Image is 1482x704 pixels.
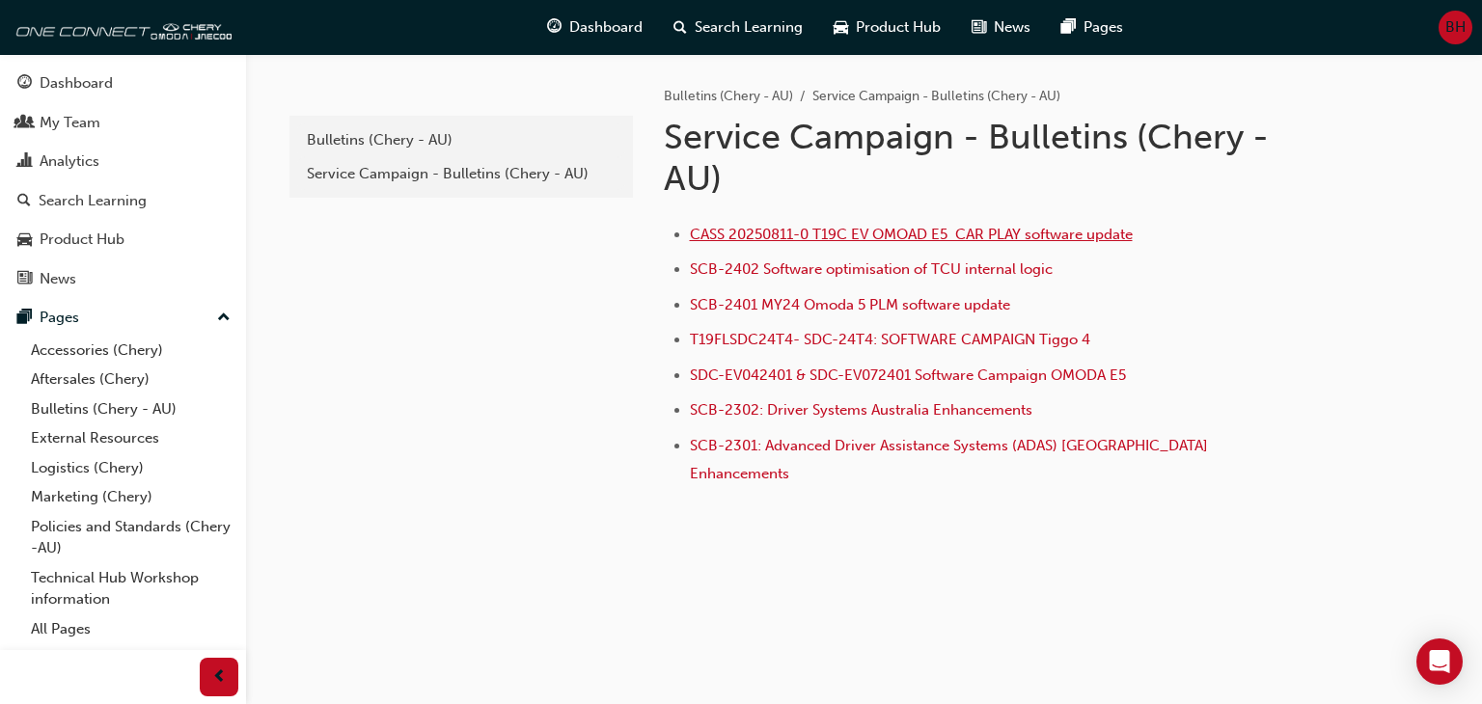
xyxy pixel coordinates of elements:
[8,261,238,297] a: News
[10,8,232,46] img: oneconnect
[297,157,625,191] a: Service Campaign - Bulletins (Chery - AU)
[812,86,1060,108] li: Service Campaign - Bulletins (Chery - AU)
[856,16,941,39] span: Product Hub
[40,307,79,329] div: Pages
[690,260,1053,278] a: SCB-2402 Software optimisation of TCU internal logic
[1046,8,1139,47] a: pages-iconPages
[8,105,238,141] a: My Team
[994,16,1030,39] span: News
[23,512,238,563] a: Policies and Standards (Chery -AU)
[23,423,238,453] a: External Resources
[23,614,238,644] a: All Pages
[690,366,1126,384] a: SDC-EV042401 & SDC-EV072401 Software Campaign OMODA E5
[972,15,986,40] span: news-icon
[690,226,1133,243] a: CASS 20250811-0 T19C EV OMOAD E5 CAR PLAY software update
[8,300,238,336] button: Pages
[39,190,147,212] div: Search Learning
[17,115,32,132] span: people-icon
[690,401,1032,419] a: SCB-2302: Driver Systems Australia Enhancements
[212,665,227,690] span: prev-icon
[818,8,956,47] a: car-iconProduct Hub
[217,306,231,331] span: up-icon
[532,8,658,47] a: guage-iconDashboard
[40,229,124,251] div: Product Hub
[1416,638,1463,685] div: Open Intercom Messenger
[23,482,238,512] a: Marketing (Chery)
[17,231,32,249] span: car-icon
[297,123,625,157] a: Bulletins (Chery - AU)
[8,144,238,179] a: Analytics
[664,88,793,104] a: Bulletins (Chery - AU)
[17,193,31,210] span: search-icon
[664,116,1297,200] h1: Service Campaign - Bulletins (Chery - AU)
[23,365,238,394] a: Aftersales (Chery)
[8,62,238,300] button: DashboardMy TeamAnalyticsSearch LearningProduct HubNews
[23,453,238,483] a: Logistics (Chery)
[17,153,32,171] span: chart-icon
[695,16,803,39] span: Search Learning
[23,394,238,424] a: Bulletins (Chery - AU)
[1445,16,1466,39] span: BH
[547,15,562,40] span: guage-icon
[956,8,1046,47] a: news-iconNews
[40,268,76,290] div: News
[8,222,238,257] a: Product Hub
[23,336,238,366] a: Accessories (Chery)
[40,150,99,173] div: Analytics
[690,296,1010,313] a: SCB-2401 MY24 Omoda 5 PLM software update
[17,75,32,93] span: guage-icon
[1061,15,1076,40] span: pages-icon
[40,112,100,134] div: My Team
[834,15,848,40] span: car-icon
[307,129,616,151] div: Bulletins (Chery - AU)
[23,563,238,614] a: Technical Hub Workshop information
[1084,16,1123,39] span: Pages
[8,66,238,101] a: Dashboard
[40,72,113,95] div: Dashboard
[17,310,32,327] span: pages-icon
[17,271,32,288] span: news-icon
[569,16,643,39] span: Dashboard
[690,331,1090,348] a: T19FLSDC24T4- SDC-24T4: SOFTWARE CAMPAIGN Tiggo 4
[690,437,1212,482] a: SCB-2301: Advanced Driver Assistance Systems (ADAS) [GEOGRAPHIC_DATA] Enhancements
[673,15,687,40] span: search-icon
[658,8,818,47] a: search-iconSearch Learning
[307,163,616,185] div: Service Campaign - Bulletins (Chery - AU)
[8,183,238,219] a: Search Learning
[1439,11,1472,44] button: BH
